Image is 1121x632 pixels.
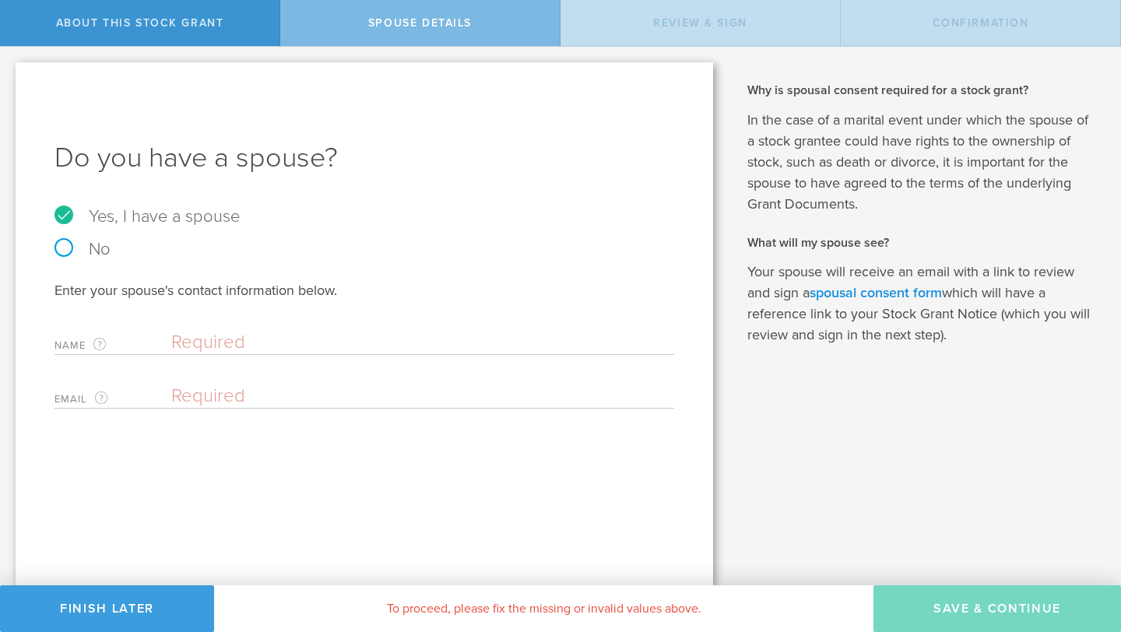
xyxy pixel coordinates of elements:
[54,336,171,354] label: Name
[171,331,666,354] input: Required
[653,16,747,30] span: Review & Sign
[747,110,1098,215] p: In the case of a marital event under which the spouse of a stock grantee could have rights to the...
[214,585,873,632] div: To proceed, please fix the missing or invalid values above.
[810,284,942,301] a: spousal consent form
[933,16,1029,30] span: Confirmation
[747,234,1098,251] h2: What will my spouse see?
[368,16,472,30] span: Spouse Details
[1043,511,1121,585] iframe: Chat Widget
[171,384,666,408] input: Required
[54,390,171,408] label: Email
[873,585,1121,632] button: Save & Continue
[747,262,1098,346] p: Your spouse will receive an email with a link to review and sign a which will have a reference li...
[54,139,674,177] h1: Do you have a spouse?
[54,241,674,258] label: No
[54,281,674,300] div: Enter your spouse's contact information below.
[54,208,674,225] label: Yes, I have a spouse
[747,82,1098,99] h2: Why is spousal consent required for a stock grant?
[56,16,224,30] span: About this stock grant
